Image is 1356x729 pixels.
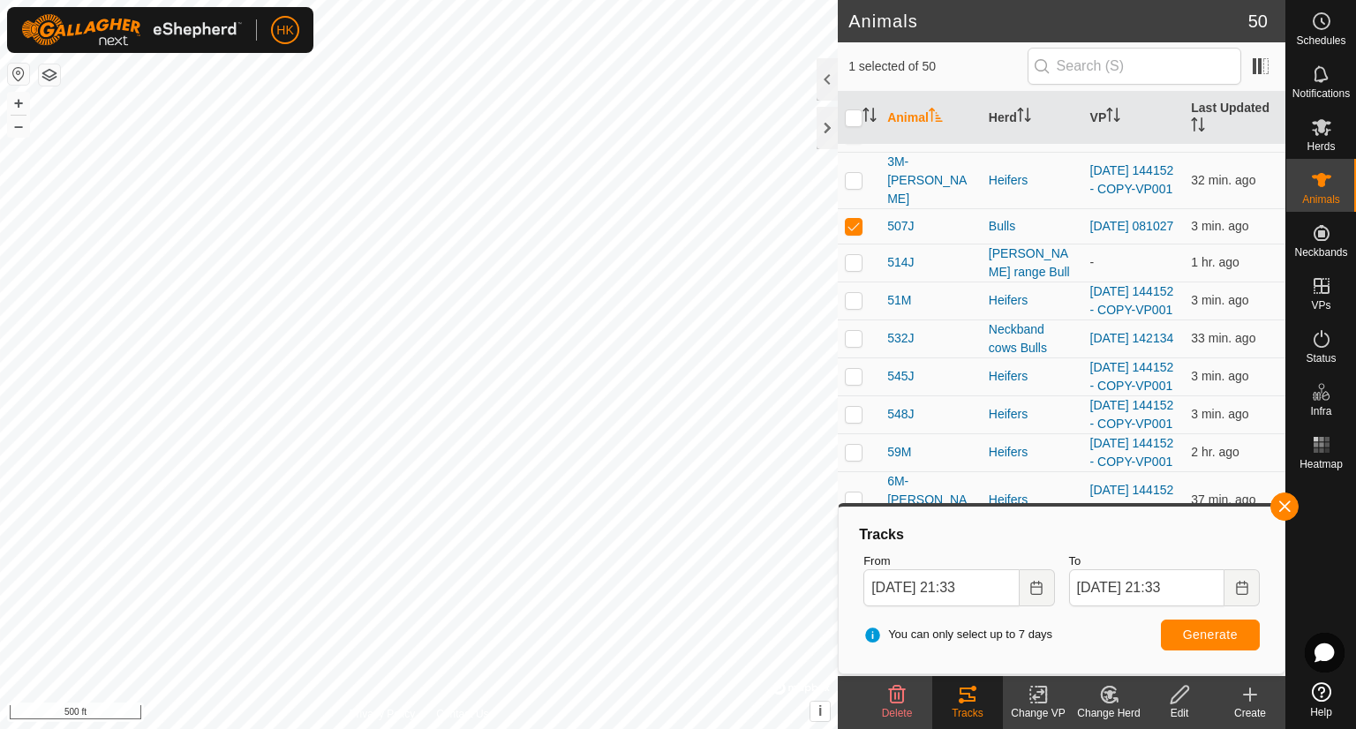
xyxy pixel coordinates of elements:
[1310,707,1332,718] span: Help
[1310,406,1331,417] span: Infra
[989,443,1076,462] div: Heifers
[1090,436,1174,469] a: [DATE] 144152 - COPY-VP001
[887,367,914,386] span: 545J
[818,703,822,718] span: i
[8,64,29,85] button: Reset Map
[1191,369,1248,383] span: Aug 25, 2025, 9:32 PM
[887,443,911,462] span: 59M
[1215,705,1285,721] div: Create
[982,92,1083,145] th: Herd
[880,92,982,145] th: Animal
[1191,219,1248,233] span: Aug 25, 2025, 9:32 PM
[989,491,1076,509] div: Heifers
[1106,110,1120,124] p-sorticon: Activate to sort
[39,64,60,86] button: Map Layers
[1017,110,1031,124] p-sorticon: Activate to sort
[1090,331,1174,345] a: [DATE] 142134
[350,706,416,722] a: Privacy Policy
[989,217,1076,236] div: Bulls
[989,405,1076,424] div: Heifers
[1191,173,1255,187] span: Aug 25, 2025, 9:02 PM
[1311,300,1330,311] span: VPs
[1299,459,1343,470] span: Heatmap
[1307,141,1335,152] span: Herds
[1286,675,1356,725] a: Help
[882,707,913,719] span: Delete
[1020,569,1055,606] button: Choose Date
[863,626,1052,643] span: You can only select up to 7 days
[887,217,914,236] span: 507J
[1191,293,1248,307] span: Aug 25, 2025, 9:32 PM
[1306,353,1336,364] span: Status
[1090,360,1174,393] a: [DATE] 144152 - COPY-VP001
[989,244,1076,282] div: [PERSON_NAME] range Bull
[1302,194,1340,205] span: Animals
[863,552,1054,570] label: From
[1144,705,1215,721] div: Edit
[989,320,1076,357] div: Neckband cows Bulls
[1161,620,1260,650] button: Generate
[1184,92,1285,145] th: Last Updated
[1191,120,1205,134] p-sorticon: Activate to sort
[1090,163,1174,196] a: [DATE] 144152 - COPY-VP001
[1191,407,1248,421] span: Aug 25, 2025, 9:32 PM
[1191,255,1239,269] span: Aug 25, 2025, 8:32 PM
[1090,255,1095,269] app-display-virtual-paddock-transition: -
[1090,219,1174,233] a: [DATE] 081027
[989,171,1076,190] div: Heifers
[863,110,877,124] p-sorticon: Activate to sort
[848,57,1027,76] span: 1 selected of 50
[887,472,975,528] span: 6M-[PERSON_NAME]
[1003,705,1073,721] div: Change VP
[1073,705,1144,721] div: Change Herd
[436,706,488,722] a: Contact Us
[1224,569,1260,606] button: Choose Date
[1090,284,1174,317] a: [DATE] 144152 - COPY-VP001
[848,11,1248,32] h2: Animals
[1191,331,1255,345] span: Aug 25, 2025, 9:02 PM
[887,329,914,348] span: 532J
[1248,8,1268,34] span: 50
[989,291,1076,310] div: Heifers
[887,153,975,208] span: 3M-[PERSON_NAME]
[8,93,29,114] button: +
[1292,88,1350,99] span: Notifications
[1183,628,1238,642] span: Generate
[1191,445,1239,459] span: Aug 25, 2025, 7:32 PM
[1296,35,1345,46] span: Schedules
[810,702,830,721] button: i
[989,367,1076,386] div: Heifers
[8,116,29,137] button: –
[887,405,914,424] span: 548J
[929,110,943,124] p-sorticon: Activate to sort
[887,291,911,310] span: 51M
[856,524,1267,545] div: Tracks
[21,14,242,46] img: Gallagher Logo
[1069,552,1260,570] label: To
[932,705,1003,721] div: Tracks
[1191,492,1255,507] span: Aug 25, 2025, 8:58 PM
[887,253,914,272] span: 514J
[1083,92,1185,145] th: VP
[276,21,293,40] span: HK
[1090,398,1174,431] a: [DATE] 144152 - COPY-VP001
[1090,483,1174,515] a: [DATE] 144152 - COPY-VP001
[1028,48,1241,85] input: Search (S)
[1294,247,1347,258] span: Neckbands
